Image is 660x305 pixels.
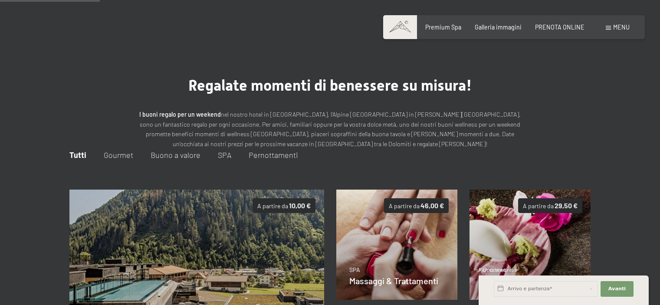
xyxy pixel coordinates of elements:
[188,76,472,94] span: Regalate momenti di benessere su misura!
[139,110,521,149] p: nel nostro hotel in [GEOGRAPHIC_DATA], l’Alpine [GEOGRAPHIC_DATA] in [PERSON_NAME][GEOGRAPHIC_DAT...
[608,285,626,292] span: Avanti
[139,111,221,118] strong: I buoni regalo per un weekend
[601,281,634,297] button: Avanti
[535,23,584,31] a: PRENOTA ONLINE
[425,23,461,31] a: Premium Spa
[475,23,522,31] a: Galleria immagini
[479,267,517,272] span: Richiesta express
[613,23,630,31] span: Menu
